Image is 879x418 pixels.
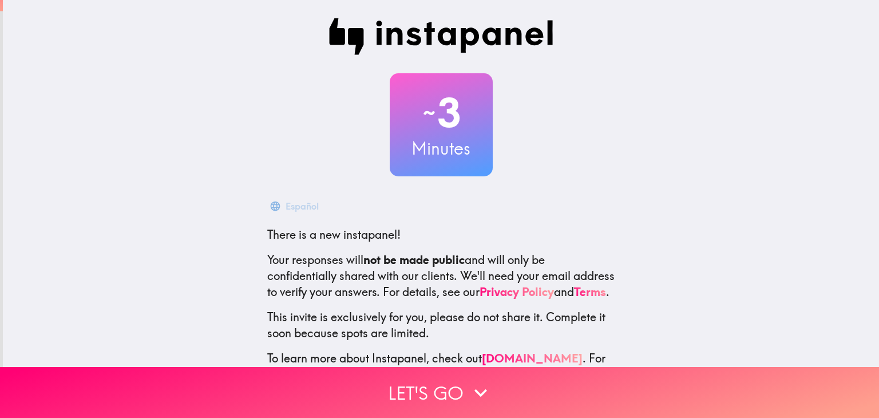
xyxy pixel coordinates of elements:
[267,252,615,300] p: Your responses will and will only be confidentially shared with our clients. We'll need your emai...
[329,18,553,55] img: Instapanel
[390,136,493,160] h3: Minutes
[267,195,323,218] button: Español
[267,309,615,341] p: This invite is exclusively for you, please do not share it. Complete it soon because spots are li...
[574,285,606,299] a: Terms
[267,227,401,242] span: There is a new instapanel!
[482,351,583,365] a: [DOMAIN_NAME]
[286,198,319,214] div: Español
[390,89,493,136] h2: 3
[267,350,615,399] p: To learn more about Instapanel, check out . For questions or help, email us at .
[480,285,554,299] a: Privacy Policy
[363,253,465,267] b: not be made public
[421,96,437,130] span: ~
